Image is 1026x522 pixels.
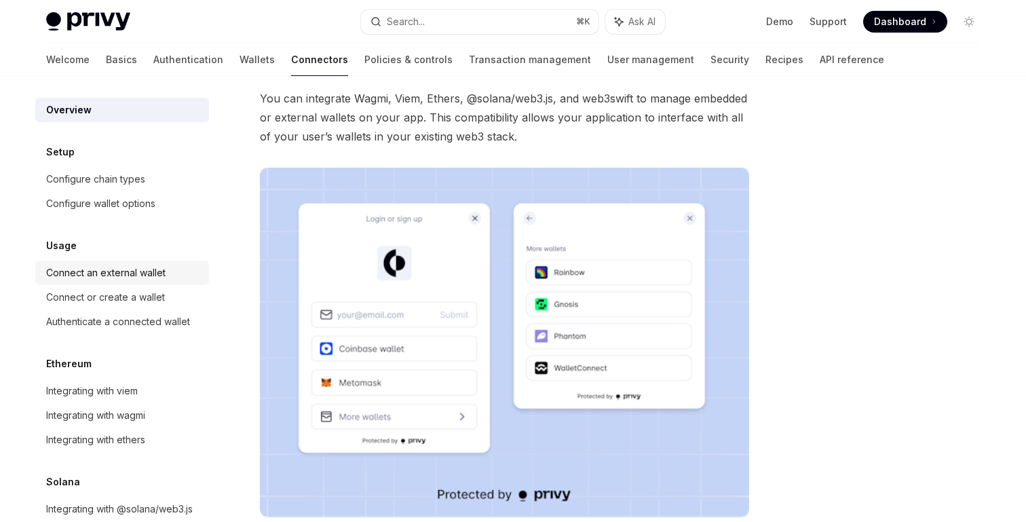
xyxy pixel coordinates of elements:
div: Integrating with wagmi [46,407,145,424]
a: Configure chain types [35,167,209,191]
img: light logo [46,12,130,31]
div: Integrating with viem [46,383,138,399]
div: Connect or create a wallet [46,289,165,305]
span: Dashboard [874,15,926,29]
a: Integrating with viem [35,379,209,403]
button: Toggle dark mode [958,11,980,33]
a: Transaction management [469,43,591,76]
h5: Ethereum [46,356,92,372]
div: Configure wallet options [46,195,155,212]
a: Security [710,43,749,76]
a: Connect an external wallet [35,261,209,285]
button: Search...⌘K [361,10,598,34]
div: Integrating with ethers [46,432,145,448]
a: Authenticate a connected wallet [35,310,209,334]
h5: Setup [46,144,75,160]
div: Connect an external wallet [46,265,166,281]
a: Wallets [240,43,275,76]
a: Connectors [291,43,348,76]
span: You can integrate Wagmi, Viem, Ethers, @solana/web3.js, and web3swift to manage embedded or exter... [260,89,749,146]
button: Ask AI [605,10,665,34]
span: ⌘ K [576,16,590,27]
a: Integrating with @solana/web3.js [35,497,209,521]
a: Demo [766,15,793,29]
a: Basics [106,43,137,76]
a: Overview [35,98,209,122]
a: Authentication [153,43,223,76]
a: Integrating with ethers [35,428,209,452]
a: API reference [820,43,884,76]
img: Connectors3 [260,168,749,517]
a: Recipes [765,43,803,76]
div: Overview [46,102,92,118]
div: Authenticate a connected wallet [46,314,190,330]
a: Configure wallet options [35,191,209,216]
h5: Usage [46,238,77,254]
a: User management [607,43,694,76]
a: Connect or create a wallet [35,285,209,310]
div: Integrating with @solana/web3.js [46,501,193,517]
a: Policies & controls [364,43,453,76]
div: Configure chain types [46,171,145,187]
a: Welcome [46,43,90,76]
h5: Solana [46,474,80,490]
a: Integrating with wagmi [35,403,209,428]
span: Ask AI [628,15,655,29]
div: Search... [387,14,425,30]
a: Support [810,15,847,29]
a: Dashboard [863,11,947,33]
